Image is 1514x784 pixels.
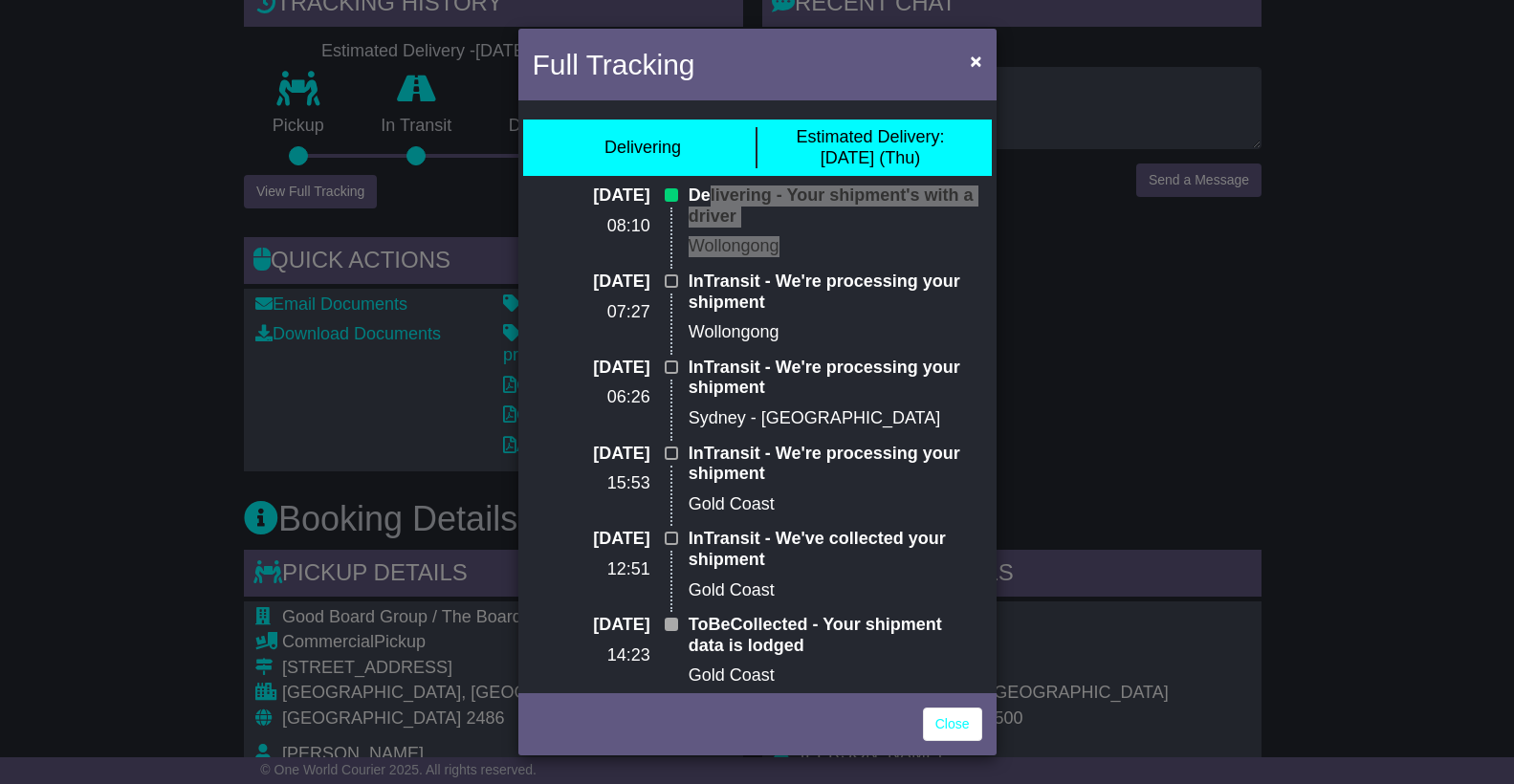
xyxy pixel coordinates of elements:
a: Close [923,708,982,741]
span: × [970,50,981,72]
p: 07:27 [533,302,650,323]
p: 15:53 [533,473,650,494]
p: Sydney - [GEOGRAPHIC_DATA] [689,408,982,429]
p: [DATE] [533,529,650,550]
p: [DATE] [533,358,650,379]
p: Gold Coast [689,665,982,686]
p: 14:23 [533,645,650,666]
p: InTransit - We've collected your shipment [689,529,982,570]
p: [DATE] [533,444,650,465]
p: ToBeCollected - Your shipment data is lodged [689,615,982,656]
p: Wollongong [689,322,982,343]
p: InTransit - We're processing your shipment [689,272,982,313]
p: [DATE] [533,185,650,207]
p: [DATE] [533,272,650,293]
p: Gold Coast [689,494,982,515]
span: Estimated Delivery: [796,127,944,146]
button: Close [960,41,991,80]
p: Wollongong [689,236,982,257]
p: 12:51 [533,559,650,580]
div: Delivering [604,138,681,159]
div: [DATE] (Thu) [796,127,944,168]
p: 06:26 [533,387,650,408]
h4: Full Tracking [533,43,695,86]
p: 08:10 [533,216,650,237]
p: InTransit - We're processing your shipment [689,444,982,485]
p: Gold Coast [689,580,982,601]
p: Delivering - Your shipment's with a driver [689,185,982,227]
p: [DATE] [533,615,650,636]
p: InTransit - We're processing your shipment [689,358,982,399]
